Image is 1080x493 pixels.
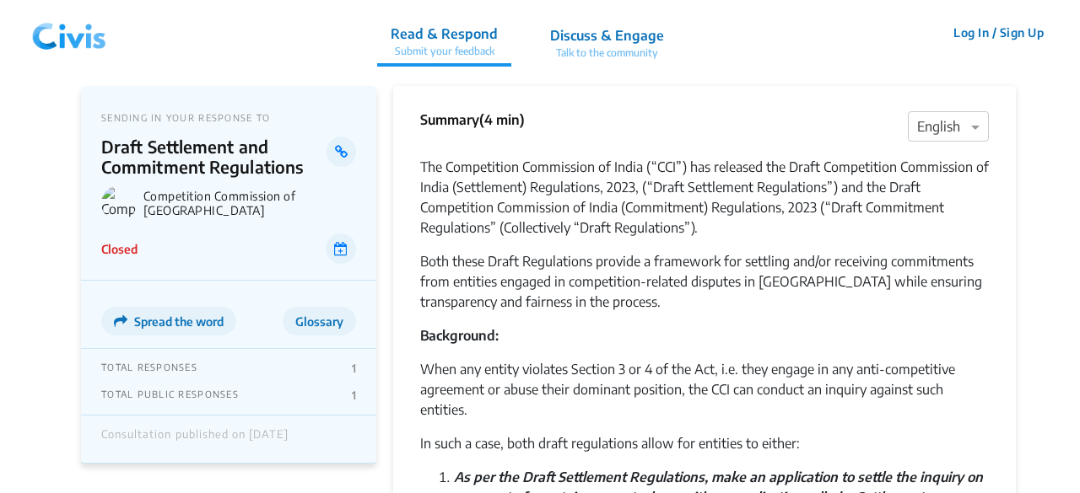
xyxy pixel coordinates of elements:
p: SENDING IN YOUR RESPONSE TO [101,112,356,123]
p: Draft Settlement and Commitment Regulations [101,137,327,177]
p: Both these Draft Regulations provide a framework for settling and/or receiving commitments from e... [420,251,989,312]
span: Glossary [295,314,343,329]
p: In such a case, both draft regulations allow for entities to either: [420,433,989,453]
p: Summary [420,110,525,130]
p: Closed [101,240,138,258]
p: The Competition Commission of India (“CCI”) has released the Draft Competition Commission of Indi... [420,157,989,238]
img: Competition Commission of India logo [101,185,137,221]
button: Glossary [283,307,356,335]
button: Spread the word [101,307,236,335]
p: 1 [352,389,356,402]
p: Read & Respond [391,24,498,44]
p: TOTAL PUBLIC RESPONSES [101,389,239,402]
b: Background: [420,327,499,344]
p: Discuss & Engage [550,25,664,46]
img: navlogo.png [25,8,113,58]
p: Submit your feedback [391,44,498,59]
span: (4 min) [479,111,525,128]
span: Spread the word [134,314,224,329]
p: TOTAL RESPONSES [101,362,197,375]
button: Log In / Sign Up [942,19,1055,46]
p: Competition Commission of [GEOGRAPHIC_DATA] [143,189,356,217]
div: Consultation published on [DATE] [101,428,289,450]
p: Talk to the community [550,46,664,61]
p: 1 [352,362,356,375]
p: When any entity violates Section 3 or 4 of the Act, i.e. they engage in any anti-competitive agre... [420,359,989,420]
